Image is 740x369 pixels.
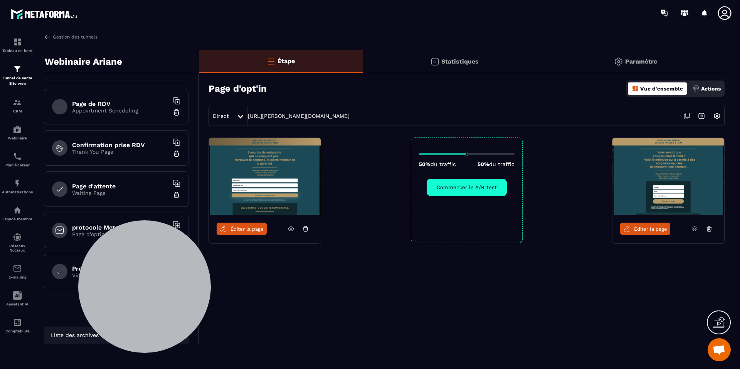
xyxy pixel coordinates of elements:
p: Thank You Page [72,149,168,155]
p: Tableau de bord [2,49,33,53]
img: image [209,138,321,215]
img: stats.20deebd0.svg [430,57,439,66]
p: Waiting Page [72,190,168,196]
h3: Page d'opt'in [209,83,267,94]
p: Page d'optin [72,231,168,237]
p: Paramètre [625,58,657,65]
a: formationformationTableau de bord [2,32,33,59]
button: Commencer le A/B test [427,179,507,196]
img: arrow [44,34,51,40]
img: automations [13,179,22,188]
a: formationformationCRM [2,92,33,119]
p: Planificateur [2,163,33,167]
a: automationsautomationsEspace membre [2,200,33,227]
a: Éditer la page [620,223,670,235]
img: automations [13,206,22,215]
p: Étape [277,57,295,65]
div: Ouvrir le chat [708,338,731,361]
p: Réseaux Sociaux [2,244,33,252]
a: schedulerschedulerPlanificateur [2,146,33,173]
span: Éditer la page [634,226,667,232]
a: accountantaccountantComptabilité [2,312,33,339]
p: E-mailing [2,275,33,279]
span: Direct [213,113,229,119]
img: formation [13,37,22,47]
p: 50% [478,161,515,167]
a: Gestion des tunnels [44,34,98,40]
p: Actions [701,86,721,92]
a: automationsautomationsAutomatisations [2,173,33,200]
a: Éditer la page [217,223,267,235]
p: Webinaire Ariane [45,54,122,69]
p: Appointment Scheduling [72,107,168,114]
p: Comptabilité [2,329,33,333]
p: Vue d'ensemble [640,86,683,92]
p: Statistiques [441,58,479,65]
img: formation [13,64,22,74]
p: Video [72,272,168,278]
img: actions.d6e523a2.png [693,85,700,92]
p: CRM [2,109,33,113]
h6: protocole Metaforma [72,224,168,231]
p: 50% [419,161,456,167]
a: automationsautomationsWebinaire [2,119,33,146]
img: dashboard-orange.40269519.svg [632,85,639,92]
img: social-network [13,233,22,242]
img: setting-w.858f3a88.svg [710,109,724,123]
img: automations [13,125,22,134]
span: Liste des archives [49,331,100,340]
p: Tunnel de vente Site web [2,75,33,86]
a: emailemailE-mailing [2,258,33,285]
h6: Page d'attente [72,183,168,190]
img: trash [173,150,180,158]
img: bars-o.4a397970.svg [266,57,276,66]
img: trash [173,191,180,199]
img: email [13,264,22,273]
span: du traffic [431,161,456,167]
p: Automatisations [2,190,33,194]
a: social-networksocial-networkRéseaux Sociaux [2,227,33,258]
img: scheduler [13,152,22,161]
p: Webinaire [2,136,33,140]
p: Assistant IA [2,302,33,306]
img: image [612,138,724,215]
img: setting-gr.5f69749f.svg [614,57,623,66]
img: formation [13,98,22,107]
span: Éditer la page [230,226,264,232]
a: [URL][PERSON_NAME][DOMAIN_NAME] [248,113,350,119]
h6: Protocole Metaforma Video webianire [72,265,168,272]
h6: Confirmation prise RDV [72,141,168,149]
a: Assistant IA [2,285,33,312]
h6: Page de RDV [72,100,168,107]
img: accountant [13,318,22,327]
img: trash [173,109,180,116]
div: Search for option [44,327,188,344]
a: formationformationTunnel de vente Site web [2,59,33,92]
p: Espace membre [2,217,33,221]
img: logo [11,7,80,21]
span: du traffic [489,161,515,167]
img: arrow-next.bcc2205e.svg [694,109,709,123]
